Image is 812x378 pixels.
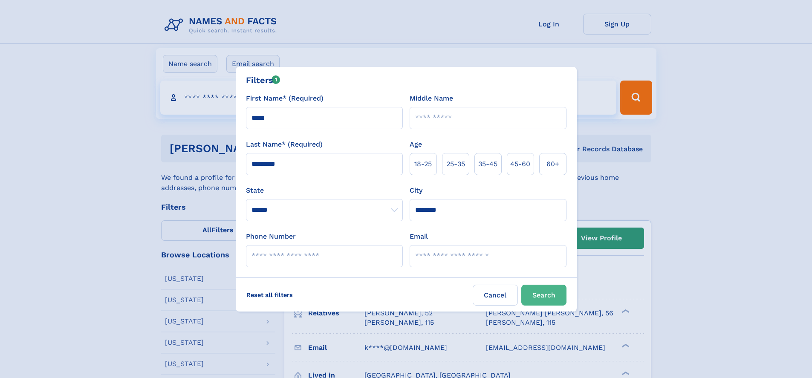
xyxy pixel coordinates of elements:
[478,159,497,169] span: 35‑45
[410,139,422,150] label: Age
[473,285,518,306] label: Cancel
[241,285,298,305] label: Reset all filters
[521,285,566,306] button: Search
[246,231,296,242] label: Phone Number
[414,159,432,169] span: 18‑25
[410,185,422,196] label: City
[246,139,323,150] label: Last Name* (Required)
[246,93,324,104] label: First Name* (Required)
[410,231,428,242] label: Email
[510,159,530,169] span: 45‑60
[446,159,465,169] span: 25‑35
[246,74,280,87] div: Filters
[546,159,559,169] span: 60+
[246,185,403,196] label: State
[410,93,453,104] label: Middle Name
